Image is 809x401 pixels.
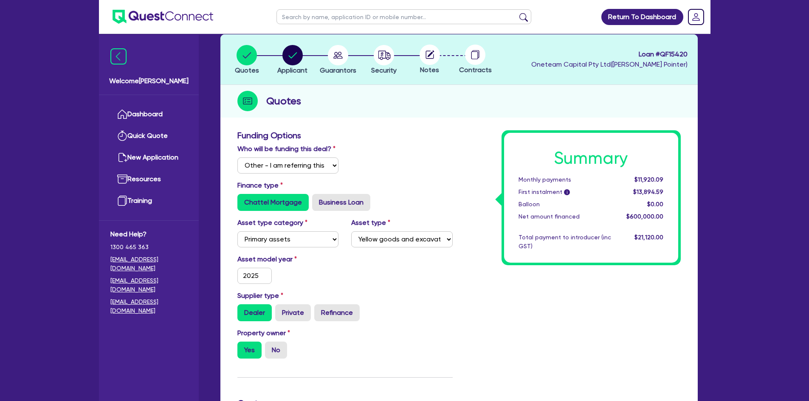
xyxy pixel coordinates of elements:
input: Search by name, application ID or mobile number... [276,9,531,24]
span: Need Help? [110,229,187,239]
a: Resources [110,168,187,190]
a: [EMAIL_ADDRESS][DOMAIN_NAME] [110,255,187,273]
a: Dashboard [110,104,187,125]
span: $13,894.59 [633,188,663,195]
label: Asset type category [237,218,307,228]
img: resources [117,174,127,184]
span: Contracts [459,66,492,74]
label: Business Loan [312,194,370,211]
div: Total payment to introducer (inc GST) [512,233,617,251]
a: [EMAIL_ADDRESS][DOMAIN_NAME] [110,297,187,315]
span: Security [371,66,397,74]
div: Balloon [512,200,617,209]
span: $11,920.09 [634,176,663,183]
span: $0.00 [647,201,663,208]
h1: Summary [519,148,664,168]
img: training [117,196,127,206]
img: new-application [117,152,127,163]
button: Guarantors [319,45,357,76]
a: Return To Dashboard [601,9,683,25]
span: Quotes [235,66,259,74]
label: Who will be funding this deal? [237,144,335,154]
span: $600,000.00 [626,213,663,220]
label: Asset model year [231,254,345,264]
img: quick-quote [117,131,127,141]
label: Yes [237,342,262,359]
span: Applicant [277,66,307,74]
label: Private [275,304,311,321]
div: Net amount financed [512,212,617,221]
a: New Application [110,147,187,168]
h2: Quotes [266,93,301,109]
span: Loan # QF15420 [531,49,688,59]
label: Dealer [237,304,272,321]
a: Dropdown toggle [685,6,707,28]
label: Asset type [351,218,390,228]
label: Supplier type [237,291,283,301]
img: icon-menu-close [110,48,127,64]
img: step-icon [237,91,258,111]
img: quest-connect-logo-blue [113,10,213,24]
label: Refinance [314,304,360,321]
label: Property owner [237,328,290,338]
button: Quotes [234,45,259,76]
h3: Funding Options [237,130,453,140]
span: 1300 465 363 [110,243,187,252]
span: Oneteam Capital Pty Ltd ( [PERSON_NAME] Pointer ) [531,60,688,68]
button: Applicant [277,45,308,76]
a: [EMAIL_ADDRESS][DOMAIN_NAME] [110,276,187,294]
label: Chattel Mortgage [237,194,309,211]
button: Security [371,45,397,76]
span: Notes [420,66,439,74]
label: No [265,342,287,359]
span: $21,120.00 [634,234,663,241]
a: Quick Quote [110,125,187,147]
span: Welcome [PERSON_NAME] [109,76,189,86]
div: First instalment [512,188,617,196]
a: Training [110,190,187,212]
label: Finance type [237,180,283,191]
span: i [564,189,570,195]
span: Guarantors [320,66,356,74]
div: Monthly payments [512,175,617,184]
